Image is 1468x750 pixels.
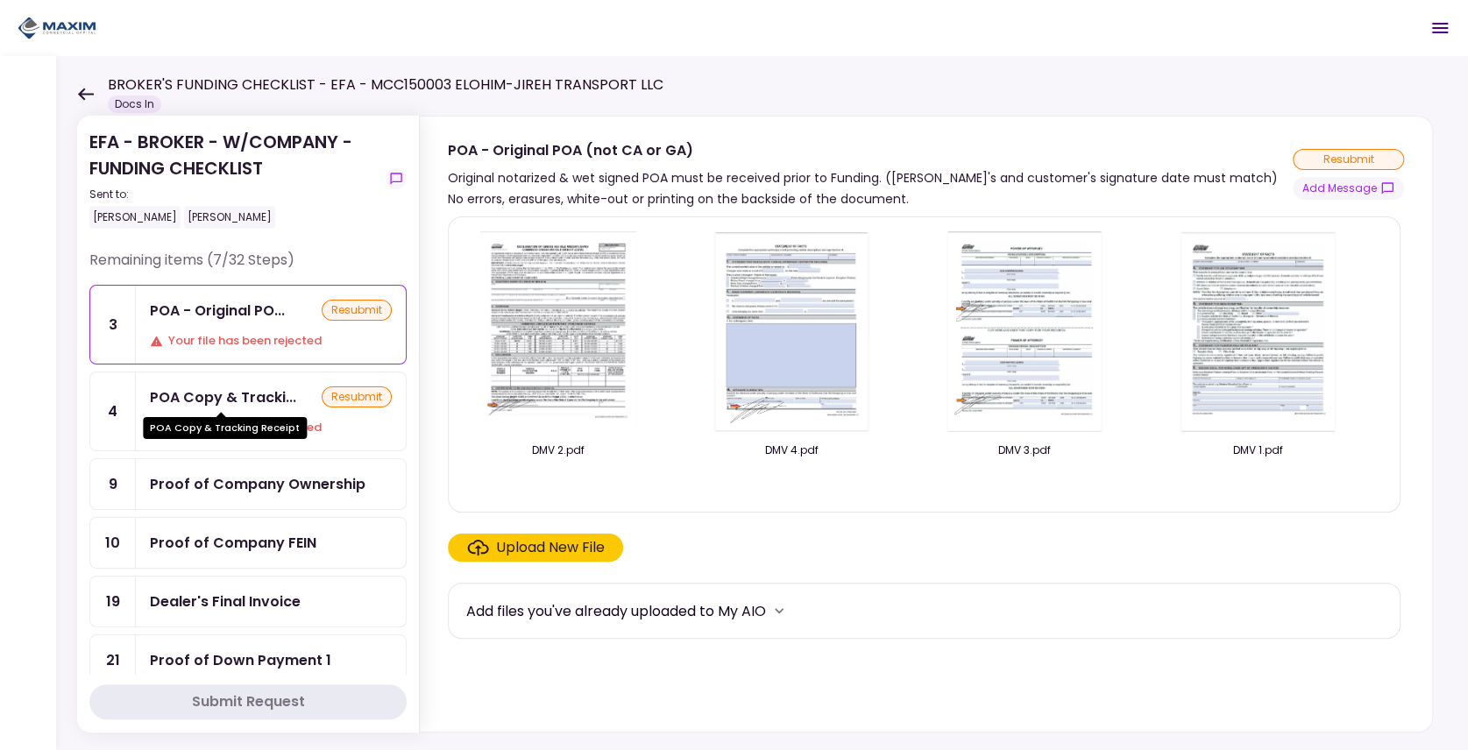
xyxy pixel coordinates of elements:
a: 21Proof of Down Payment 1 [89,634,407,686]
button: more [766,598,792,624]
span: Click here to upload the required document [448,534,623,562]
button: show-messages [1293,177,1404,200]
a: 9Proof of Company Ownership [89,458,407,510]
button: Open menu [1419,7,1461,49]
h1: BROKER'S FUNDING CHECKLIST - EFA - MCC150003 ELOHIM-JIREH TRANSPORT LLC [108,74,663,96]
div: Submit Request [192,691,305,712]
img: Partner icon [18,15,96,41]
div: DMV 2.pdf [466,442,650,458]
div: resubmit [322,300,392,321]
div: 3 [90,286,136,364]
a: 19Dealer's Final Invoice [89,576,407,627]
div: Proof of Company Ownership [150,473,365,495]
div: Original notarized & wet signed POA must be received prior to Funding. ([PERSON_NAME]'s and custo... [448,167,1293,209]
div: Upload New File [496,537,605,558]
div: resubmit [1293,149,1404,170]
div: 19 [90,577,136,626]
div: DMV 4.pdf [699,442,883,458]
div: POA - Original POA (not CA or GA) [448,139,1293,161]
div: DMV 3.pdf [933,442,1117,458]
div: [PERSON_NAME] [89,206,181,229]
a: 3POA - Original POA (not CA or GA)resubmitYour file has been rejected [89,285,407,364]
div: resubmit [322,386,392,407]
div: [PERSON_NAME] [184,206,275,229]
div: POA Copy & Tracking Receipt [143,417,307,439]
a: 10Proof of Company FEIN [89,517,407,569]
div: Dealer's Final Invoice [150,591,301,612]
div: POA Copy & Tracking Receipt [150,386,296,408]
div: 21 [90,635,136,685]
div: POA - Original POA (not CA or GA) [150,300,285,322]
div: POA - Original POA (not CA or GA)Original notarized & wet signed POA must be received prior to Fu... [419,116,1433,732]
div: EFA - BROKER - W/COMPANY - FUNDING CHECKLIST [89,129,379,229]
div: Docs In [108,96,161,113]
div: 10 [90,518,136,568]
a: 4POA Copy & Tracking ReceiptresubmitYour file has been rejected [89,371,407,451]
button: Submit Request [89,684,407,719]
div: Proof of Down Payment 1 [150,649,331,671]
div: Remaining items (7/32 Steps) [89,250,407,285]
div: 4 [90,372,136,450]
div: Your file has been rejected [150,332,392,350]
button: show-messages [386,168,407,189]
div: Proof of Company FEIN [150,532,316,554]
div: Sent to: [89,187,379,202]
div: DMV 1.pdf [1166,442,1350,458]
div: Add files you've already uploaded to My AIO [466,600,766,622]
div: 9 [90,459,136,509]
